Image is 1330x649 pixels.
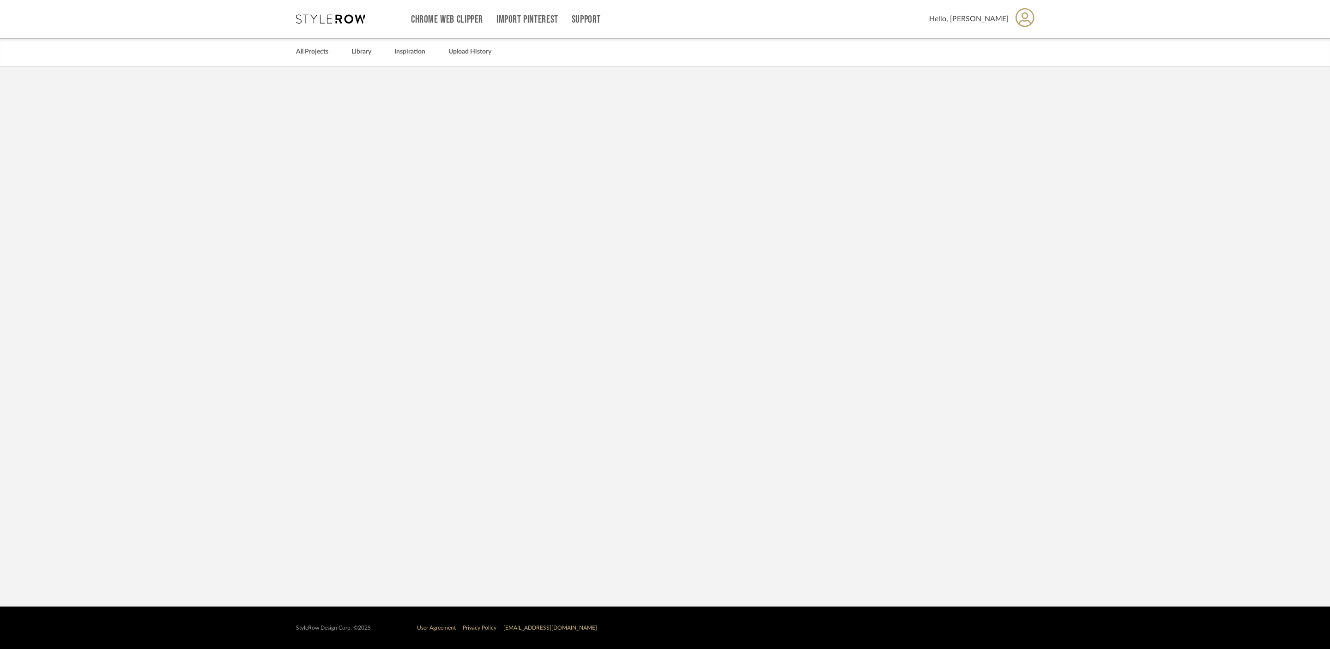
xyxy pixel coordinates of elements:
[296,625,371,631] div: StyleRow Design Corp. ©2025
[394,46,425,58] a: Inspiration
[503,625,597,631] a: [EMAIL_ADDRESS][DOMAIN_NAME]
[572,16,601,24] a: Support
[448,46,491,58] a: Upload History
[463,625,496,631] a: Privacy Policy
[496,16,558,24] a: Import Pinterest
[417,625,456,631] a: User Agreement
[296,46,328,58] a: All Projects
[351,46,371,58] a: Library
[411,16,483,24] a: Chrome Web Clipper
[929,13,1009,24] span: Hello, [PERSON_NAME]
